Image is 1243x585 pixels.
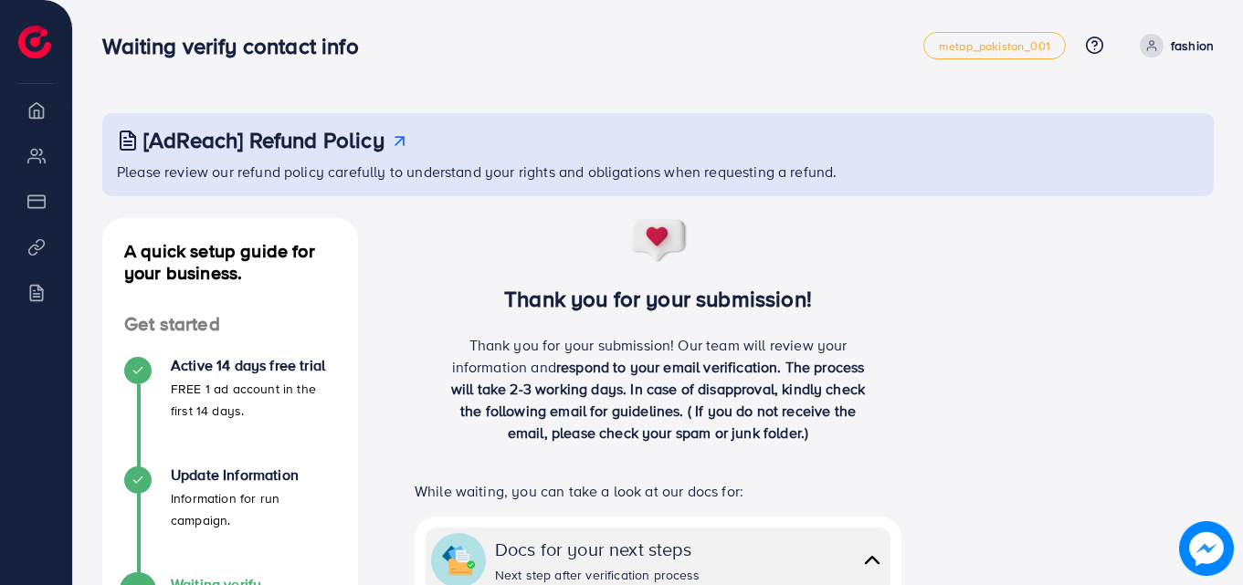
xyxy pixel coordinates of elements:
p: FREE 1 ad account in the first 14 days. [171,378,336,422]
img: collapse [859,547,885,573]
div: Docs for your next steps [495,536,701,562]
p: Information for run campaign. [171,487,336,531]
h3: Thank you for your submission! [387,286,929,312]
li: Active 14 days free trial [102,357,358,466]
h4: Active 14 days free trial [171,357,336,374]
img: image [1179,521,1234,576]
p: While waiting, you can take a look at our docs for: [415,480,901,502]
img: collapse [442,544,475,577]
h4: Update Information [171,466,336,484]
span: metap_pakistan_001 [939,40,1050,52]
div: Next step after verification process [495,566,701,584]
a: metap_pakistan_001 [923,32,1066,59]
span: respond to your email verification. The process will take 2-3 working days. In case of disapprova... [451,357,865,443]
img: logo [18,26,51,58]
li: Update Information [102,466,358,576]
h4: Get started [102,313,358,336]
a: fashion [1132,34,1214,57]
p: fashion [1171,35,1214,57]
h3: Waiting verify contact info [102,33,373,59]
h3: [AdReach] Refund Policy [143,127,384,153]
p: Thank you for your submission! Our team will review your information and [442,334,875,444]
p: Please review our refund policy carefully to understand your rights and obligations when requesti... [117,161,1203,183]
img: success [628,218,689,264]
h4: A quick setup guide for your business. [102,240,358,284]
